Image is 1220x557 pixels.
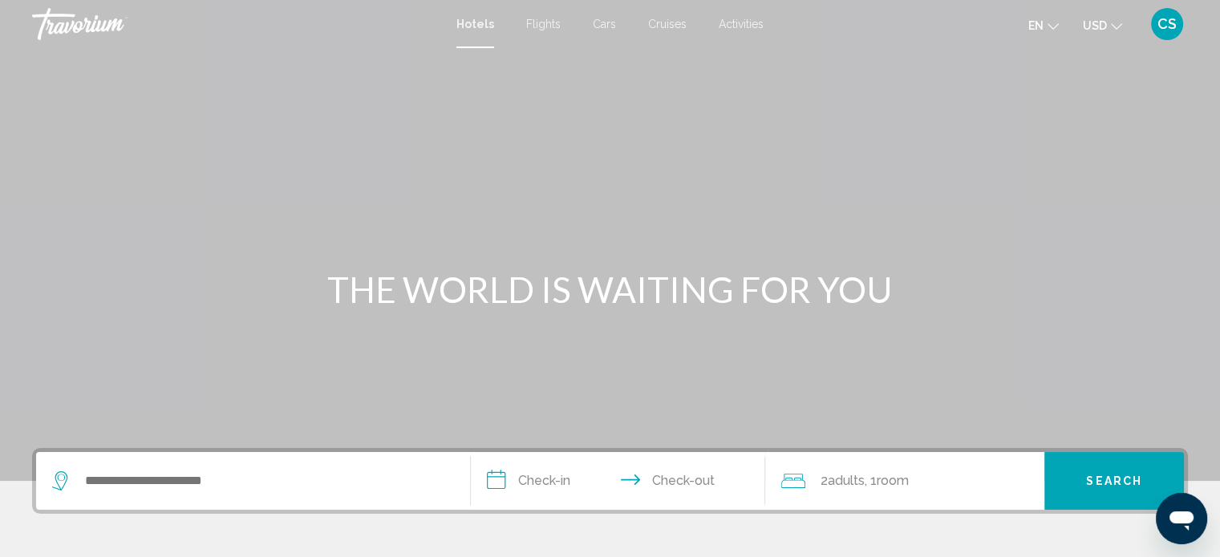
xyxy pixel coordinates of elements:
[648,18,687,30] a: Cruises
[1156,493,1207,544] iframe: Button to launch messaging window
[1044,452,1184,510] button: Search
[719,18,764,30] a: Activities
[36,452,1184,510] div: Search widget
[820,470,864,492] span: 2
[765,452,1044,510] button: Travelers: 2 adults, 0 children
[593,18,616,30] a: Cars
[456,18,494,30] a: Hotels
[1086,475,1142,488] span: Search
[864,470,908,492] span: , 1
[1157,16,1177,32] span: CS
[1028,14,1059,37] button: Change language
[471,452,766,510] button: Check in and out dates
[1028,19,1044,32] span: en
[1083,19,1107,32] span: USD
[32,8,440,40] a: Travorium
[310,268,911,310] h1: THE WORLD IS WAITING FOR YOU
[526,18,561,30] a: Flights
[1083,14,1122,37] button: Change currency
[827,473,864,488] span: Adults
[1146,7,1188,41] button: User Menu
[876,473,908,488] span: Room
